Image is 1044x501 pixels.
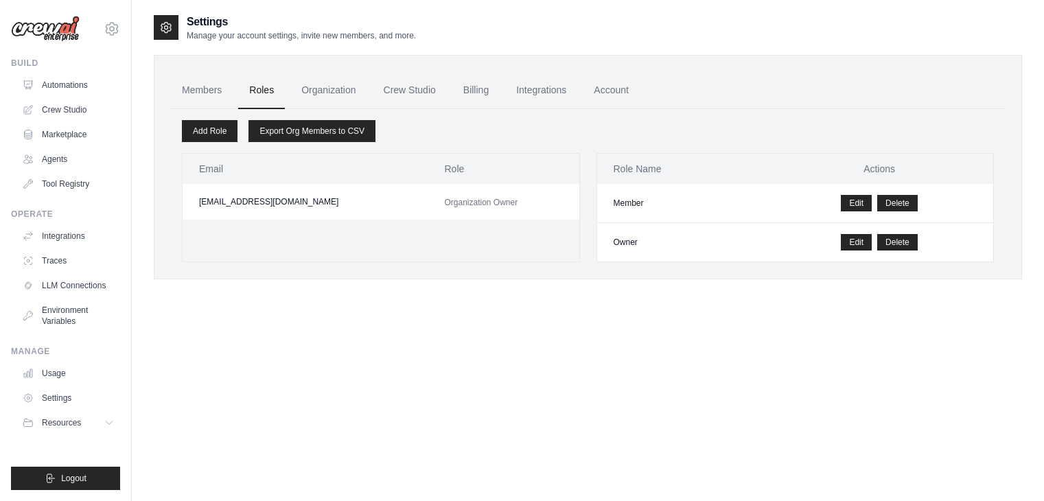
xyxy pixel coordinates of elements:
[16,412,120,434] button: Resources
[16,173,120,195] a: Tool Registry
[16,225,120,247] a: Integrations
[597,154,766,184] th: Role Name
[877,195,918,211] button: Delete
[290,72,367,109] a: Organization
[16,299,120,332] a: Environment Variables
[16,74,120,96] a: Automations
[183,154,428,184] th: Email
[61,473,86,484] span: Logout
[505,72,577,109] a: Integrations
[42,417,81,428] span: Resources
[877,234,918,250] button: Delete
[428,154,579,184] th: Role
[16,99,120,121] a: Crew Studio
[583,72,640,109] a: Account
[238,72,285,109] a: Roles
[452,72,500,109] a: Billing
[187,14,416,30] h2: Settings
[597,223,766,262] td: Owner
[16,148,120,170] a: Agents
[444,198,518,207] span: Organization Owner
[765,154,993,184] th: Actions
[16,250,120,272] a: Traces
[11,209,120,220] div: Operate
[11,467,120,490] button: Logout
[248,120,375,142] a: Export Org Members to CSV
[182,120,237,142] a: Add Role
[16,362,120,384] a: Usage
[841,195,872,211] a: Edit
[11,58,120,69] div: Build
[16,124,120,145] a: Marketplace
[183,184,428,220] td: [EMAIL_ADDRESS][DOMAIN_NAME]
[841,234,872,250] a: Edit
[373,72,447,109] a: Crew Studio
[11,16,80,42] img: Logo
[16,387,120,409] a: Settings
[171,72,233,109] a: Members
[597,184,766,223] td: Member
[11,346,120,357] div: Manage
[187,30,416,41] p: Manage your account settings, invite new members, and more.
[16,275,120,296] a: LLM Connections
